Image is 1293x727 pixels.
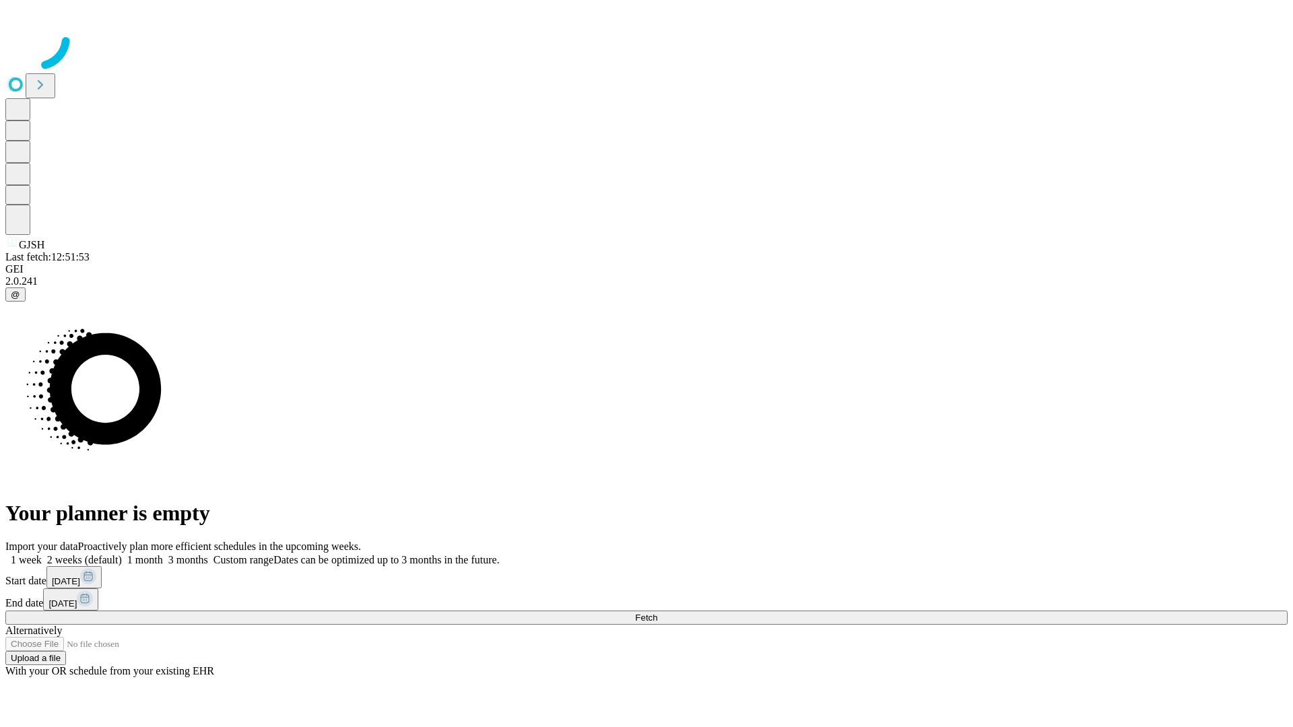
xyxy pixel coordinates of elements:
[11,289,20,300] span: @
[5,263,1288,275] div: GEI
[5,501,1288,526] h1: Your planner is empty
[5,275,1288,287] div: 2.0.241
[5,566,1288,588] div: Start date
[5,541,78,552] span: Import your data
[5,665,214,677] span: With your OR schedule from your existing EHR
[5,651,66,665] button: Upload a file
[168,554,208,565] span: 3 months
[47,554,122,565] span: 2 weeks (default)
[213,554,273,565] span: Custom range
[52,576,80,586] span: [DATE]
[5,588,1288,611] div: End date
[43,588,98,611] button: [DATE]
[273,554,499,565] span: Dates can be optimized up to 3 months in the future.
[78,541,361,552] span: Proactively plan more efficient schedules in the upcoming weeks.
[127,554,163,565] span: 1 month
[5,611,1288,625] button: Fetch
[46,566,102,588] button: [DATE]
[5,287,26,302] button: @
[11,554,42,565] span: 1 week
[19,239,44,250] span: GJSH
[5,251,90,263] span: Last fetch: 12:51:53
[48,598,77,609] span: [DATE]
[5,625,62,636] span: Alternatively
[635,613,657,623] span: Fetch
